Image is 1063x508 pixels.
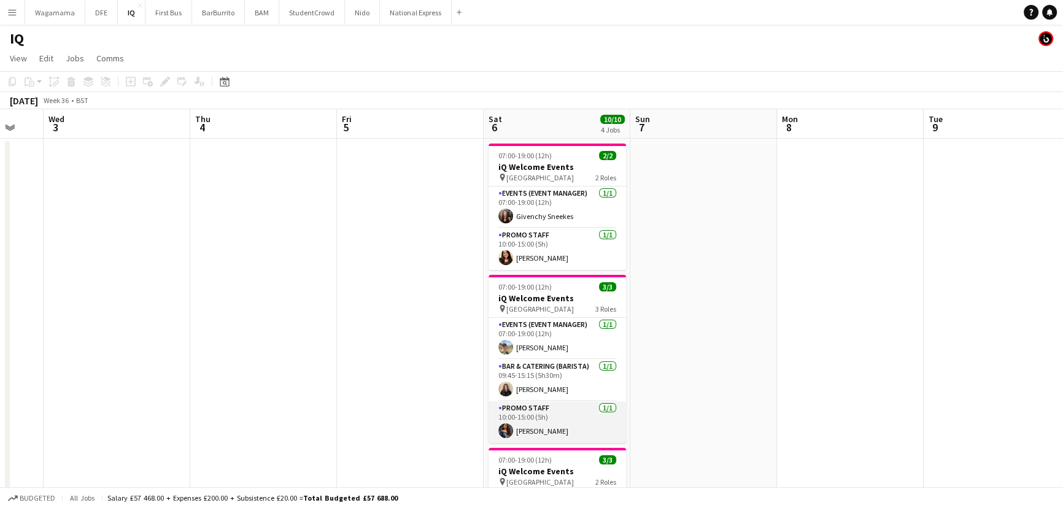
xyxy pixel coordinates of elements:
app-user-avatar: Tim Bodenham [1038,31,1053,46]
button: DFE [85,1,118,25]
span: Wed [48,114,64,125]
span: 4 [193,120,211,134]
button: Budgeted [6,491,57,505]
span: Week 36 [41,96,71,105]
span: Comms [96,53,124,64]
button: StudentCrowd [279,1,345,25]
app-card-role: Promo Staff1/110:00-15:00 (5h)[PERSON_NAME] [489,228,626,270]
span: Total Budgeted £57 688.00 [303,493,398,502]
div: BST [76,96,88,105]
span: Mon [782,114,798,125]
app-card-role: Events (Event Manager)1/107:00-19:00 (12h)Givenchy Sneekes [489,187,626,228]
span: View [10,53,27,64]
span: Sun [635,114,650,125]
span: 07:00-19:00 (12h) [498,151,552,160]
app-job-card: 07:00-19:00 (12h)2/2iQ Welcome Events [GEOGRAPHIC_DATA]2 RolesEvents (Event Manager)1/107:00-19:0... [489,144,626,270]
span: Fri [342,114,352,125]
span: 3 [47,120,64,134]
button: BarBurrito [192,1,245,25]
a: Edit [34,50,58,66]
span: Thu [195,114,211,125]
a: Comms [91,50,129,66]
span: 2 Roles [595,173,616,182]
button: National Express [380,1,452,25]
span: 2 Roles [595,477,616,487]
app-card-role: Bar & Catering (Barista)1/109:45-15:15 (5h30m)[PERSON_NAME] [489,360,626,401]
span: 8 [780,120,798,134]
span: [GEOGRAPHIC_DATA] [506,477,574,487]
span: 07:00-19:00 (12h) [498,282,552,291]
span: 10/10 [600,115,625,124]
span: All jobs [68,493,97,502]
app-card-role: Events (Event Manager)1/107:00-19:00 (12h)[PERSON_NAME] [489,318,626,360]
span: 6 [487,120,502,134]
span: Tue [929,114,943,125]
span: 3/3 [599,282,616,291]
span: 7 [633,120,650,134]
button: IQ [118,1,145,25]
a: Jobs [61,50,89,66]
span: 5 [340,120,352,134]
span: Budgeted [20,494,55,502]
span: 3 Roles [595,304,616,314]
h1: IQ [10,29,24,48]
h3: iQ Welcome Events [489,293,626,304]
button: BAM [245,1,279,25]
div: 4 Jobs [601,125,624,134]
span: Sat [489,114,502,125]
button: Wagamama [25,1,85,25]
div: Salary £57 468.00 + Expenses £200.00 + Subsistence £20.00 = [107,493,398,502]
span: 9 [927,120,943,134]
button: First Bus [145,1,192,25]
span: 3/3 [599,455,616,464]
span: Jobs [66,53,84,64]
span: 2/2 [599,151,616,160]
span: [GEOGRAPHIC_DATA] [506,173,574,182]
a: View [5,50,32,66]
span: Edit [39,53,53,64]
h3: iQ Welcome Events [489,161,626,172]
span: [GEOGRAPHIC_DATA] [506,304,574,314]
h3: iQ Welcome Events [489,466,626,477]
app-card-role: Promo Staff1/110:00-15:00 (5h)[PERSON_NAME] [489,401,626,443]
span: 07:00-19:00 (12h) [498,455,552,464]
button: Nido [345,1,380,25]
div: [DATE] [10,94,38,107]
app-job-card: 07:00-19:00 (12h)3/3iQ Welcome Events [GEOGRAPHIC_DATA]3 RolesEvents (Event Manager)1/107:00-19:0... [489,275,626,443]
